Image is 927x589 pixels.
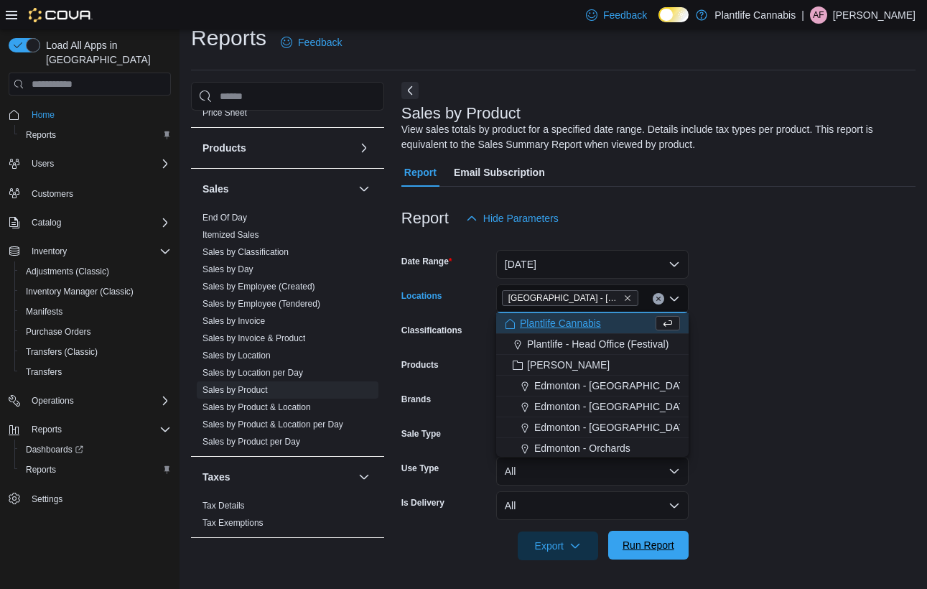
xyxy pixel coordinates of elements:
[202,264,253,275] span: Sales by Day
[496,313,689,334] button: Plantlife Cannabis
[20,363,171,381] span: Transfers
[202,470,230,484] h3: Taxes
[32,109,55,121] span: Home
[658,22,659,23] span: Dark Mode
[401,463,439,474] label: Use Type
[580,1,653,29] a: Feedback
[401,82,419,99] button: Next
[508,291,620,305] span: [GEOGRAPHIC_DATA] - [GEOGRAPHIC_DATA]
[202,229,259,241] span: Itemized Sales
[20,263,171,280] span: Adjustments (Classic)
[202,333,305,344] span: Sales by Invoice & Product
[401,325,462,336] label: Classifications
[202,141,246,155] h3: Products
[3,182,177,203] button: Customers
[26,155,60,172] button: Users
[26,184,171,202] span: Customers
[401,122,908,152] div: View sales totals by product for a specified date range. Details include tax types per product. T...
[202,500,245,511] span: Tax Details
[202,402,311,413] span: Sales by Product & Location
[26,214,171,231] span: Catalog
[14,261,177,282] button: Adjustments (Classic)
[202,316,265,326] a: Sales by Invoice
[534,379,694,393] span: Edmonton - [GEOGRAPHIC_DATA]
[3,104,177,125] button: Home
[401,428,441,440] label: Sale Type
[32,217,61,228] span: Catalog
[14,125,177,145] button: Reports
[202,333,305,343] a: Sales by Invoice & Product
[202,351,271,361] a: Sales by Location
[26,106,60,124] a: Home
[20,441,89,458] a: Dashboards
[623,538,674,552] span: Run Report
[527,358,610,372] span: [PERSON_NAME]
[26,129,56,141] span: Reports
[202,517,264,529] span: Tax Exemptions
[14,460,177,480] button: Reports
[526,532,590,560] span: Export
[355,180,373,198] button: Sales
[653,293,664,305] button: Clear input
[298,35,342,50] span: Feedback
[658,7,689,22] input: Dark Mode
[202,367,303,379] span: Sales by Location per Day
[26,421,67,438] button: Reports
[527,337,669,351] span: Plantlife - Head Office (Festival)
[26,286,134,297] span: Inventory Manager (Classic)
[9,98,171,547] nav: Complex example
[26,491,68,508] a: Settings
[275,28,348,57] a: Feedback
[202,470,353,484] button: Taxes
[14,282,177,302] button: Inventory Manager (Classic)
[202,501,245,511] a: Tax Details
[26,392,80,409] button: Operations
[26,266,109,277] span: Adjustments (Classic)
[202,402,311,412] a: Sales by Product & Location
[502,290,638,306] span: Grande Prairie - Westgate
[26,346,98,358] span: Transfers (Classic)
[496,250,689,279] button: [DATE]
[202,247,289,257] a: Sales by Classification
[20,126,171,144] span: Reports
[202,282,315,292] a: Sales by Employee (Created)
[40,38,171,67] span: Load All Apps in [GEOGRAPHIC_DATA]
[202,368,303,378] a: Sales by Location per Day
[14,342,177,362] button: Transfers (Classic)
[20,323,171,340] span: Purchase Orders
[3,241,177,261] button: Inventory
[32,493,62,505] span: Settings
[191,497,384,537] div: Taxes
[32,424,62,435] span: Reports
[14,302,177,322] button: Manifests
[520,316,601,330] span: Plantlife Cannabis
[32,158,54,170] span: Users
[26,106,171,124] span: Home
[401,105,521,122] h3: Sales by Product
[534,399,694,414] span: Edmonton - [GEOGRAPHIC_DATA]
[202,298,320,310] span: Sales by Employee (Tendered)
[496,457,689,486] button: All
[202,436,300,447] span: Sales by Product per Day
[26,214,67,231] button: Catalog
[833,6,916,24] p: [PERSON_NAME]
[202,518,264,528] a: Tax Exemptions
[401,210,449,227] h3: Report
[32,188,73,200] span: Customers
[496,376,689,396] button: Edmonton - [GEOGRAPHIC_DATA]
[26,326,91,338] span: Purchase Orders
[202,108,247,118] a: Price Sheet
[20,283,139,300] a: Inventory Manager (Classic)
[202,350,271,361] span: Sales by Location
[202,264,253,274] a: Sales by Day
[714,6,796,24] p: Plantlife Cannabis
[3,391,177,411] button: Operations
[603,8,647,22] span: Feedback
[20,283,171,300] span: Inventory Manager (Classic)
[3,419,177,440] button: Reports
[20,303,171,320] span: Manifests
[26,243,73,260] button: Inventory
[202,419,343,430] a: Sales by Product & Location per Day
[32,395,74,407] span: Operations
[401,497,444,509] label: Is Delivery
